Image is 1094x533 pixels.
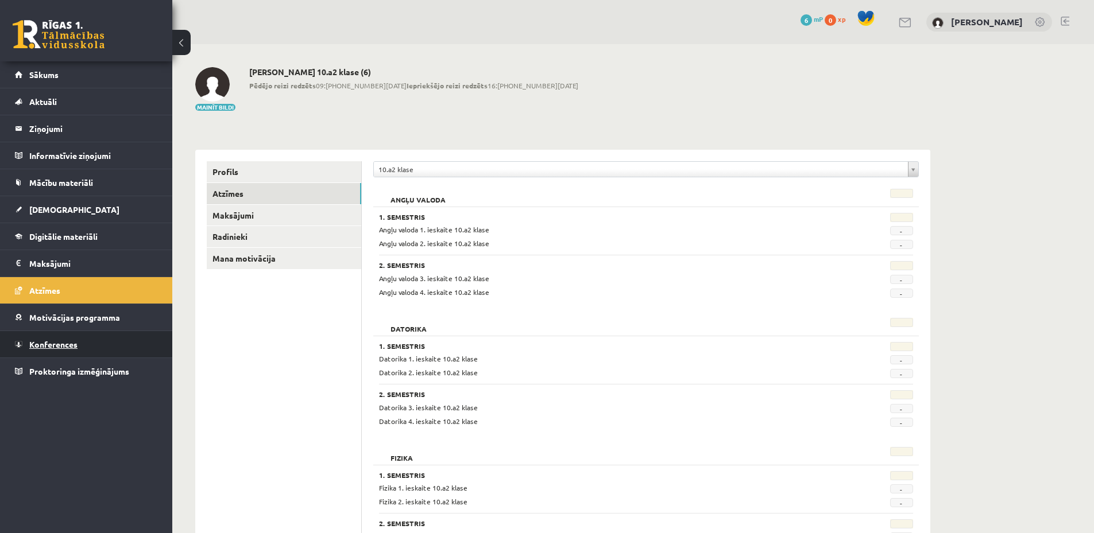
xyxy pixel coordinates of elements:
[195,67,230,102] img: Nataļja Novikova
[29,177,93,188] span: Mācību materiāli
[890,418,913,427] span: -
[379,239,489,248] span: Angļu valoda 2. ieskaite 10.a2 klase
[249,80,578,91] span: 09:[PHONE_NUMBER][DATE] 16:[PHONE_NUMBER][DATE]
[15,115,158,142] a: Ziņojumi
[890,369,913,378] span: -
[379,390,821,398] h3: 2. Semestris
[890,240,913,249] span: -
[890,498,913,507] span: -
[15,169,158,196] a: Mācību materiāli
[249,81,316,90] b: Pēdējo reizi redzēts
[379,403,478,412] span: Datorika 3. ieskaite 10.a2 klase
[15,223,158,250] a: Digitālie materiāli
[379,318,438,329] h2: Datorika
[379,354,478,363] span: Datorika 1. ieskaite 10.a2 klase
[890,484,913,493] span: -
[379,471,821,479] h3: 1. Semestris
[379,417,478,426] span: Datorika 4. ieskaite 10.a2 klase
[29,69,59,80] span: Sākums
[29,285,60,295] span: Atzīmes
[890,289,913,298] span: -
[207,183,361,204] a: Atzīmes
[379,274,489,283] span: Angļu valoda 3. ieskaite 10.a2 klase
[29,142,158,169] legend: Informatīvie ziņojumi
[207,161,361,182] a: Profils
[29,366,129,376] span: Proktoringa izmēģinājums
[13,20,105,49] a: Rīgas 1. Tālmācības vidusskola
[379,342,821,350] h3: 1. Semestris
[207,205,361,226] a: Maksājumi
[15,61,158,88] a: Sākums
[15,196,158,223] a: [DEMOGRAPHIC_DATA]
[379,483,467,492] span: Fizika 1. ieskaite 10.a2 klase
[890,275,913,284] span: -
[15,331,158,357] a: Konferences
[379,519,821,527] h3: 2. Semestris
[890,226,913,235] span: -
[379,225,489,234] span: Angļu valoda 1. ieskaite 10.a2 klase
[407,81,488,90] b: Iepriekšējo reizi redzēts
[29,115,158,142] legend: Ziņojumi
[207,248,361,269] a: Mana motivācija
[379,213,821,221] h3: 1. Semestris
[932,17,944,29] img: Nataļja Novikova
[15,358,158,384] a: Proktoringa izmēģinājums
[379,447,424,458] h2: Fizika
[29,96,57,107] span: Aktuāli
[15,304,158,330] a: Motivācijas programma
[825,14,836,26] span: 0
[15,88,158,115] a: Aktuāli
[379,287,489,297] span: Angļu valoda 4. ieskaite 10.a2 klase
[801,14,823,24] a: 6 mP
[379,189,457,200] h2: Angļu valoda
[378,162,903,177] span: 10.a2 klase
[15,142,158,169] a: Informatīvie ziņojumi
[825,14,851,24] a: 0 xp
[29,231,98,242] span: Digitālie materiāli
[379,368,478,377] span: Datorika 2. ieskaite 10.a2 klase
[249,67,578,77] h2: [PERSON_NAME] 10.a2 klase (6)
[379,497,467,506] span: Fizika 2. ieskaite 10.a2 klase
[29,339,78,349] span: Konferences
[195,104,235,111] button: Mainīt bildi
[15,250,158,277] a: Maksājumi
[374,162,918,177] a: 10.a2 klase
[838,14,845,24] span: xp
[15,277,158,304] a: Atzīmes
[379,261,821,269] h3: 2. Semestris
[890,355,913,364] span: -
[951,16,1023,28] a: [PERSON_NAME]
[207,226,361,247] a: Radinieki
[29,204,119,215] span: [DEMOGRAPHIC_DATA]
[29,312,120,322] span: Motivācijas programma
[890,404,913,413] span: -
[801,14,812,26] span: 6
[814,14,823,24] span: mP
[29,250,158,277] legend: Maksājumi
